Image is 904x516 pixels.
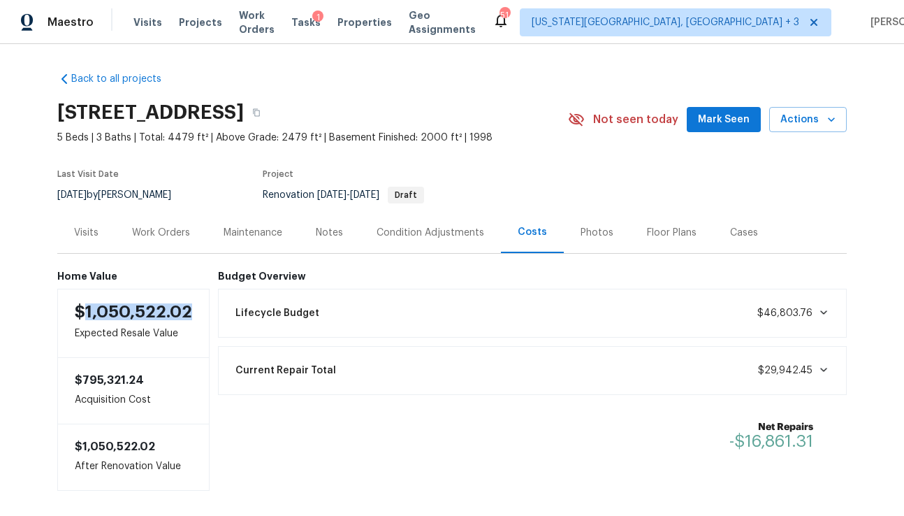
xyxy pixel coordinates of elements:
[687,107,761,133] button: Mark Seen
[730,226,758,240] div: Cases
[729,420,813,434] b: Net Repairs
[316,226,343,240] div: Notes
[593,113,678,127] span: Not seen today
[350,190,379,200] span: [DATE]
[263,170,293,178] span: Project
[780,111,836,129] span: Actions
[57,131,568,145] span: 5 Beds | 3 Baths | Total: 4479 ft² | Above Grade: 2479 ft² | Basement Finished: 2000 ft² | 1998
[769,107,847,133] button: Actions
[132,226,190,240] div: Work Orders
[218,271,847,282] h6: Budget Overview
[57,271,210,282] h6: Home Value
[698,111,750,129] span: Mark Seen
[263,190,424,200] span: Renovation
[409,8,476,36] span: Geo Assignments
[337,15,392,29] span: Properties
[224,226,282,240] div: Maintenance
[500,8,509,22] div: 51
[518,225,547,239] div: Costs
[647,226,697,240] div: Floor Plans
[757,308,812,318] span: $46,803.76
[758,366,812,375] span: $29,942.45
[729,433,813,450] span: -$16,861.31
[57,358,210,424] div: Acquisition Cost
[57,424,210,491] div: After Renovation Value
[48,15,94,29] span: Maestro
[74,226,99,240] div: Visits
[317,190,379,200] span: -
[75,375,144,386] span: $795,321.24
[291,17,321,27] span: Tasks
[57,289,210,358] div: Expected Resale Value
[581,226,613,240] div: Photos
[317,190,347,200] span: [DATE]
[57,170,119,178] span: Last Visit Date
[532,15,799,29] span: [US_STATE][GEOGRAPHIC_DATA], [GEOGRAPHIC_DATA] + 3
[133,15,162,29] span: Visits
[75,303,192,320] span: $1,050,522.02
[389,191,423,199] span: Draft
[244,100,269,125] button: Copy Address
[312,10,323,24] div: 1
[179,15,222,29] span: Projects
[57,106,244,120] h2: [STREET_ADDRESS]
[57,187,188,203] div: by [PERSON_NAME]
[235,364,336,378] span: Current Repair Total
[75,441,155,452] span: $1,050,522.02
[57,190,87,200] span: [DATE]
[57,72,191,86] a: Back to all projects
[235,306,319,320] span: Lifecycle Budget
[377,226,484,240] div: Condition Adjustments
[239,8,275,36] span: Work Orders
